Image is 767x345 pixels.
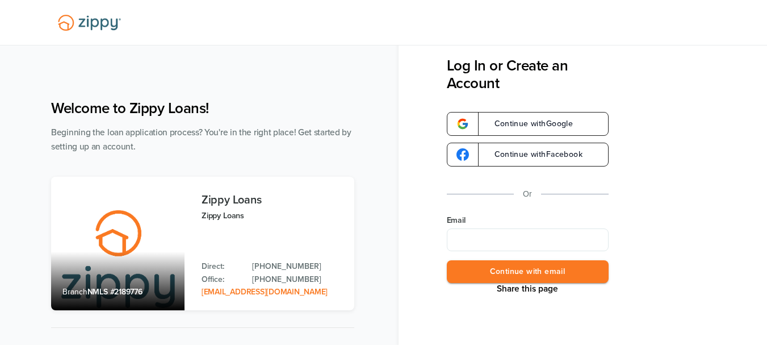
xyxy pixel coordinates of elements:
span: Beginning the loan application process? You're in the right place! Get started by setting up an a... [51,127,351,152]
p: Direct: [202,260,241,273]
p: Or [523,187,532,201]
h1: Welcome to Zippy Loans! [51,99,354,117]
button: Continue with email [447,260,609,284]
input: Email Address [447,228,609,251]
p: Zippy Loans [202,209,343,222]
span: Continue with Facebook [483,151,582,159]
a: Email Address: zippyguide@zippymh.com [202,287,328,297]
a: Office Phone: 512-975-2947 [252,273,343,286]
span: Continue with Google [483,120,573,128]
a: google-logoContinue withFacebook [447,143,609,167]
h3: Log In or Create an Account [447,57,609,92]
button: Share This Page [493,283,561,294]
h3: Zippy Loans [202,194,343,206]
label: Email [447,215,609,226]
img: Lender Logo [51,10,128,36]
a: Direct Phone: 512-975-2947 [252,260,343,273]
img: google-logo [456,118,469,130]
span: Branch [62,287,87,297]
span: NMLS #2189776 [87,287,142,297]
p: Office: [202,273,241,286]
img: google-logo [456,148,469,161]
a: google-logoContinue withGoogle [447,112,609,136]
